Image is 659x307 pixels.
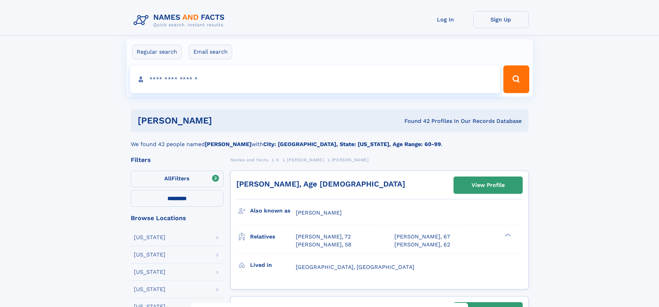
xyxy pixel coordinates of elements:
[276,157,279,162] span: S
[230,155,268,164] a: Names and Facts
[394,241,450,249] a: [PERSON_NAME], 62
[189,45,232,59] label: Email search
[287,157,324,162] span: [PERSON_NAME]
[332,157,369,162] span: [PERSON_NAME]
[296,241,351,249] a: [PERSON_NAME], 58
[134,235,165,240] div: [US_STATE]
[394,233,450,241] a: [PERSON_NAME], 67
[250,205,296,217] h3: Also known as
[287,155,324,164] a: [PERSON_NAME]
[296,209,342,216] span: [PERSON_NAME]
[472,177,505,193] div: View Profile
[503,233,511,237] div: ❯
[131,215,223,221] div: Browse Locations
[454,177,522,193] a: View Profile
[296,233,351,241] a: [PERSON_NAME], 72
[130,65,501,93] input: search input
[276,155,279,164] a: S
[131,11,230,30] img: Logo Names and Facts
[134,252,165,258] div: [US_STATE]
[308,117,522,125] div: Found 42 Profiles In Our Records Database
[263,141,441,147] b: City: [GEOGRAPHIC_DATA], State: [US_STATE], Age Range: 60-99
[138,116,308,125] h1: [PERSON_NAME]
[205,141,251,147] b: [PERSON_NAME]
[132,45,182,59] label: Regular search
[296,264,414,270] span: [GEOGRAPHIC_DATA], [GEOGRAPHIC_DATA]
[473,11,529,28] a: Sign Up
[131,157,223,163] div: Filters
[131,171,223,187] label: Filters
[250,259,296,271] h3: Lived in
[418,11,473,28] a: Log In
[503,65,529,93] button: Search Button
[131,132,529,148] div: We found 42 people named with .
[236,180,405,188] a: [PERSON_NAME], Age [DEMOGRAPHIC_DATA]
[134,269,165,275] div: [US_STATE]
[164,175,172,182] span: All
[250,231,296,243] h3: Relatives
[134,287,165,292] div: [US_STATE]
